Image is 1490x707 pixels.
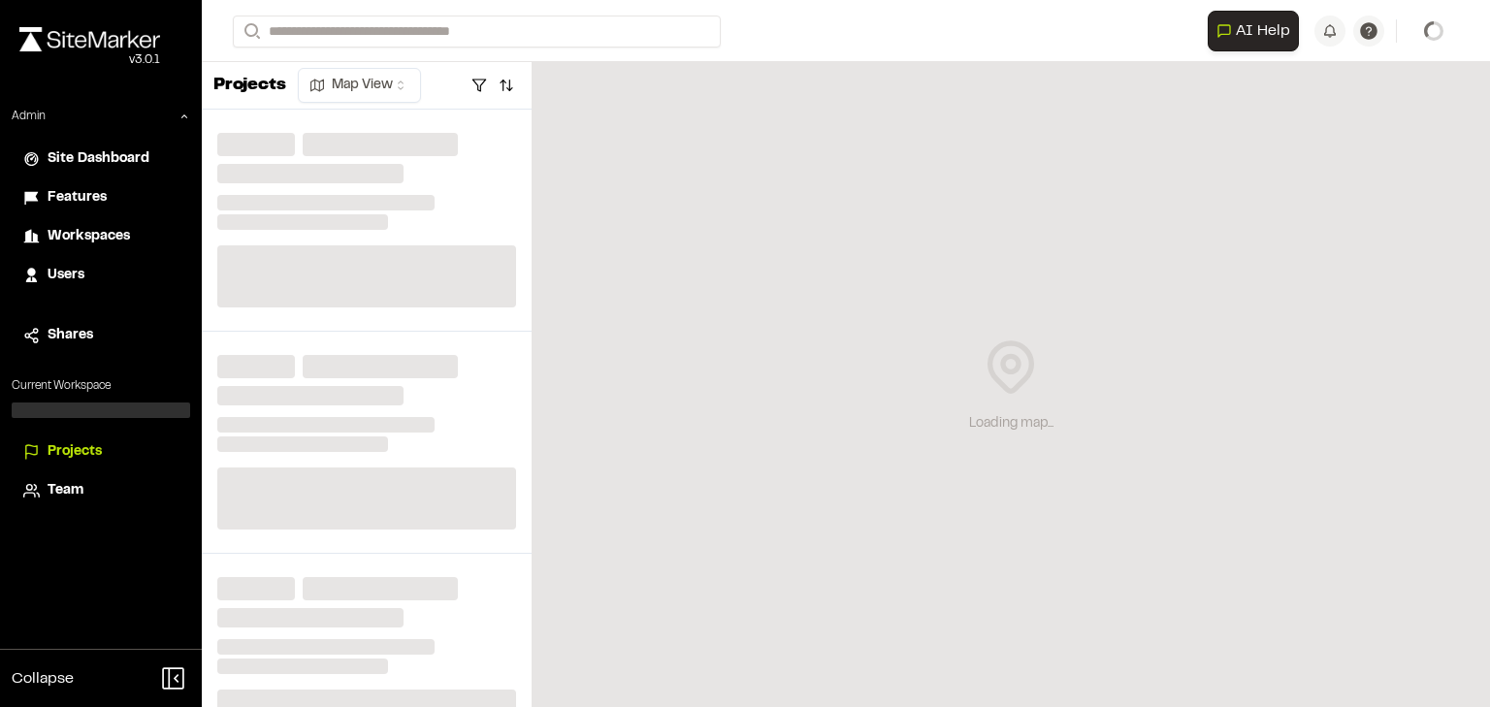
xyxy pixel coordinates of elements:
[48,148,149,170] span: Site Dashboard
[48,325,93,346] span: Shares
[23,148,178,170] a: Site Dashboard
[233,16,268,48] button: Search
[23,226,178,247] a: Workspaces
[48,226,130,247] span: Workspaces
[48,480,83,501] span: Team
[48,187,107,209] span: Features
[23,187,178,209] a: Features
[48,265,84,286] span: Users
[969,413,1053,434] div: Loading map...
[12,377,190,395] p: Current Workspace
[23,265,178,286] a: Users
[23,480,178,501] a: Team
[48,441,102,463] span: Projects
[1208,11,1299,51] button: Open AI Assistant
[1236,19,1290,43] span: AI Help
[19,51,160,69] div: Oh geez...please don't...
[1208,11,1307,51] div: Open AI Assistant
[23,441,178,463] a: Projects
[23,325,178,346] a: Shares
[12,667,74,691] span: Collapse
[12,108,46,125] p: Admin
[213,73,286,99] p: Projects
[19,27,160,51] img: rebrand.png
